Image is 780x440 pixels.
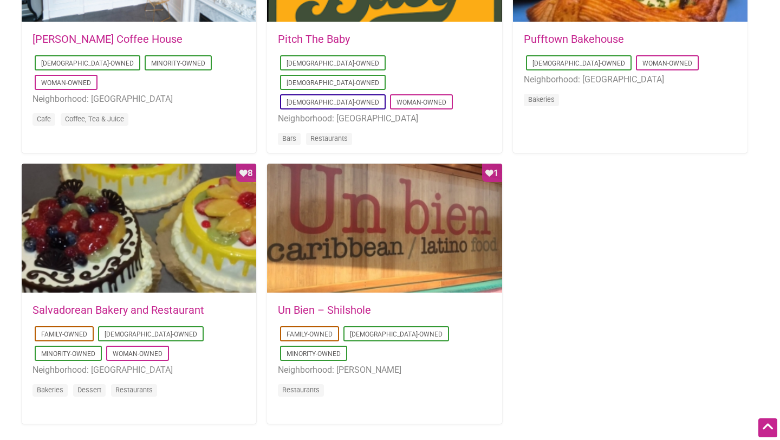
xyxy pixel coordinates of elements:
[282,134,296,143] a: Bars
[524,73,737,87] li: Neighborhood: [GEOGRAPHIC_DATA]
[287,99,379,106] a: [DEMOGRAPHIC_DATA]-Owned
[105,331,197,338] a: [DEMOGRAPHIC_DATA]-Owned
[41,350,95,358] a: Minority-Owned
[350,331,443,338] a: [DEMOGRAPHIC_DATA]-Owned
[278,303,371,316] a: Un Bien – Shilshole
[396,99,446,106] a: Woman-Owned
[287,79,379,87] a: [DEMOGRAPHIC_DATA]-Owned
[278,33,350,46] a: Pitch The Baby
[37,115,51,123] a: Cafe
[115,386,153,394] a: Restaurants
[758,418,777,437] div: Scroll Back to Top
[41,331,87,338] a: Family-Owned
[65,115,124,123] a: Coffee, Tea & Juice
[41,79,91,87] a: Woman-Owned
[278,363,491,377] li: Neighborhood: [PERSON_NAME]
[32,363,245,377] li: Neighborhood: [GEOGRAPHIC_DATA]
[151,60,205,67] a: Minority-Owned
[41,60,134,67] a: [DEMOGRAPHIC_DATA]-Owned
[32,303,204,316] a: Salvadorean Bakery and Restaurant
[287,350,341,358] a: Minority-Owned
[32,92,245,106] li: Neighborhood: [GEOGRAPHIC_DATA]
[528,95,555,103] a: Bakeries
[287,331,333,338] a: Family-Owned
[524,33,624,46] a: Pufftown Bakehouse
[113,350,162,358] a: Woman-Owned
[37,386,63,394] a: Bakeries
[32,33,183,46] a: [PERSON_NAME] Coffee House
[282,386,320,394] a: Restaurants
[310,134,348,143] a: Restaurants
[287,60,379,67] a: [DEMOGRAPHIC_DATA]-Owned
[642,60,692,67] a: Woman-Owned
[532,60,625,67] a: [DEMOGRAPHIC_DATA]-Owned
[77,386,101,394] a: Dessert
[278,112,491,126] li: Neighborhood: [GEOGRAPHIC_DATA]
